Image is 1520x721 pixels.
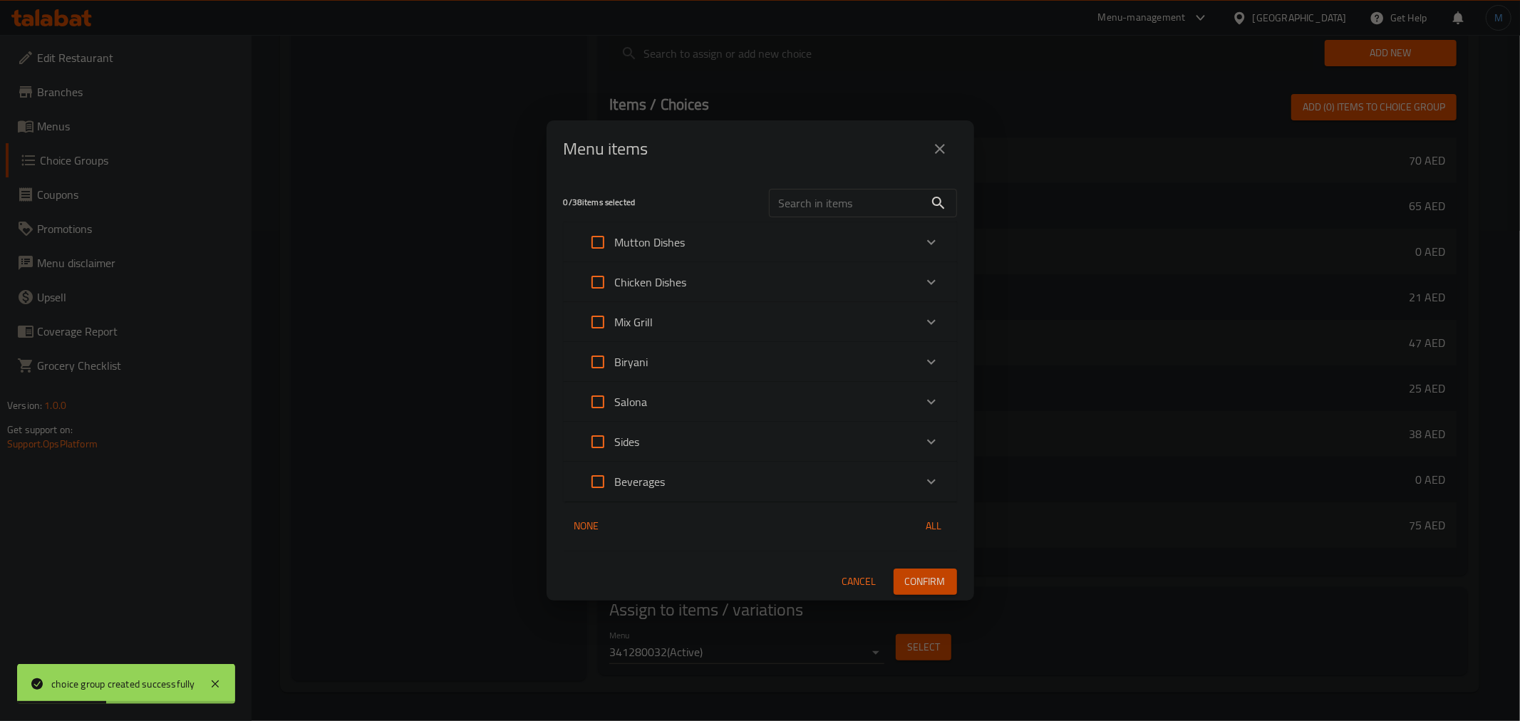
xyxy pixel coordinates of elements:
div: Expand [564,222,957,262]
button: Cancel [837,569,882,595]
div: Expand [564,262,957,302]
p: Chicken Dishes [615,274,687,291]
h2: Menu items [564,138,648,160]
p: Beverages [615,473,666,490]
p: Sides [615,433,640,450]
button: close [923,132,957,166]
input: Search in items [769,189,924,217]
div: choice group created successfully [51,676,195,692]
button: None [564,513,609,539]
p: Mutton Dishes [615,234,686,251]
span: Confirm [905,573,946,591]
div: Expand [564,462,957,502]
button: Confirm [894,569,957,595]
div: Expand [564,382,957,422]
button: All [911,513,957,539]
h5: 0 / 38 items selected [564,197,752,209]
span: All [917,517,951,535]
div: Expand [564,342,957,382]
span: Cancel [842,573,877,591]
span: None [569,517,604,535]
div: Expand [564,302,957,342]
p: Mix Grill [615,313,653,331]
div: Expand [564,422,957,462]
p: Biryani [615,353,648,370]
p: Salona [615,393,648,410]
